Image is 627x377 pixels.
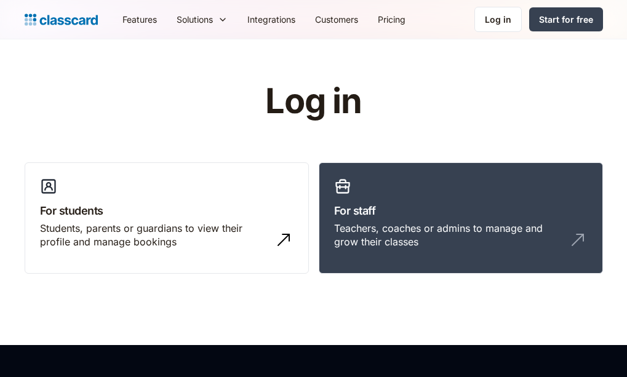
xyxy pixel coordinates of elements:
div: Students, parents or guardians to view their profile and manage bookings [40,221,269,249]
div: Teachers, coaches or admins to manage and grow their classes [334,221,563,249]
h1: Log in [118,82,509,121]
a: For studentsStudents, parents or guardians to view their profile and manage bookings [25,162,309,274]
a: Log in [474,7,522,32]
a: Features [113,6,167,33]
a: Customers [305,6,368,33]
a: Pricing [368,6,415,33]
a: For staffTeachers, coaches or admins to manage and grow their classes [319,162,603,274]
div: Solutions [177,13,213,26]
h3: For staff [334,202,588,219]
div: Log in [485,13,511,26]
a: Start for free [529,7,603,31]
a: Logo [25,11,98,28]
a: Integrations [238,6,305,33]
div: Start for free [539,13,593,26]
div: Solutions [167,6,238,33]
h3: For students [40,202,294,219]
